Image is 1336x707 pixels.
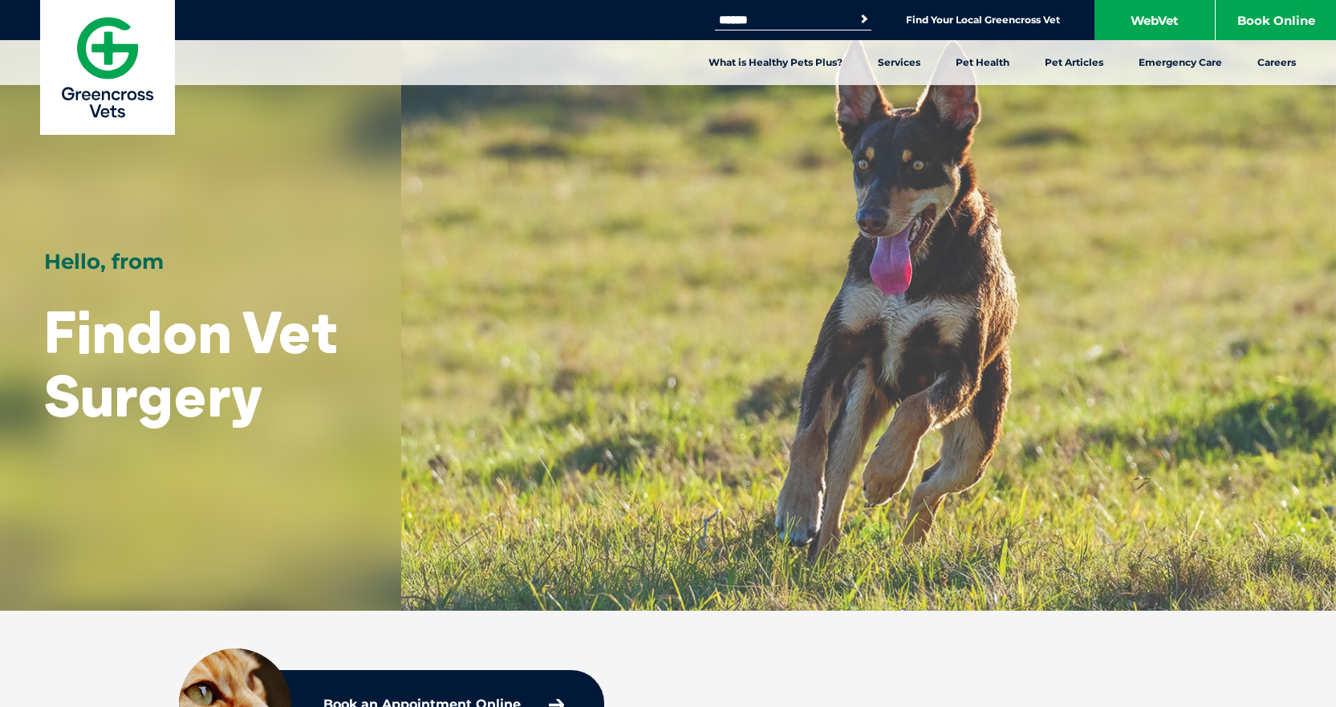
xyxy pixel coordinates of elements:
[691,40,860,85] a: What is Healthy Pets Plus?
[938,40,1027,85] a: Pet Health
[44,300,357,427] h1: Findon Vet Surgery
[1027,40,1121,85] a: Pet Articles
[906,14,1060,26] a: Find Your Local Greencross Vet
[44,249,164,274] span: Hello, from
[860,40,938,85] a: Services
[1240,40,1314,85] a: Careers
[1121,40,1240,85] a: Emergency Care
[856,11,872,27] button: Search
